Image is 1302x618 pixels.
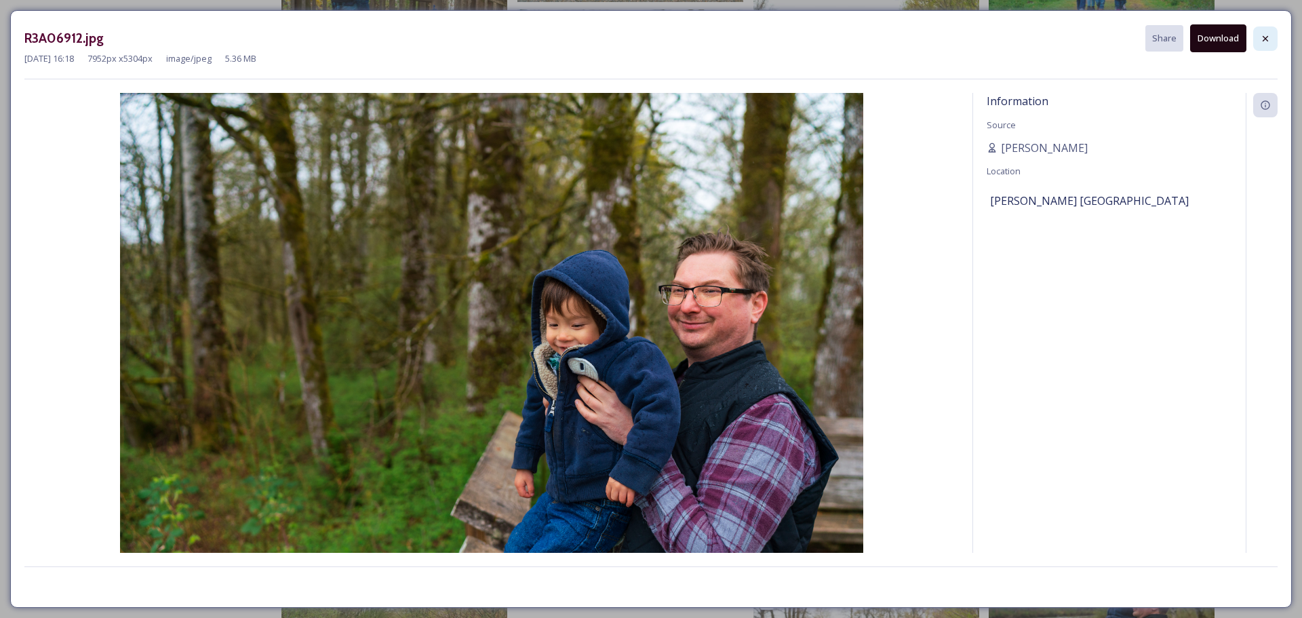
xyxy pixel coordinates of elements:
span: 5.36 MB [225,52,256,65]
span: 7952 px x 5304 px [87,52,153,65]
span: image/jpeg [166,52,212,65]
span: [PERSON_NAME] [1001,140,1088,156]
button: Download [1190,24,1246,52]
span: Information [987,94,1048,109]
span: Location [987,165,1021,177]
img: I0000X4IgKp0CAEM.jpg [24,93,959,589]
span: [PERSON_NAME] [GEOGRAPHIC_DATA] [990,193,1189,209]
button: Share [1145,25,1183,52]
span: [DATE] 16:18 [24,52,74,65]
h3: R3A06912.jpg [24,28,104,48]
span: Source [987,119,1016,131]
